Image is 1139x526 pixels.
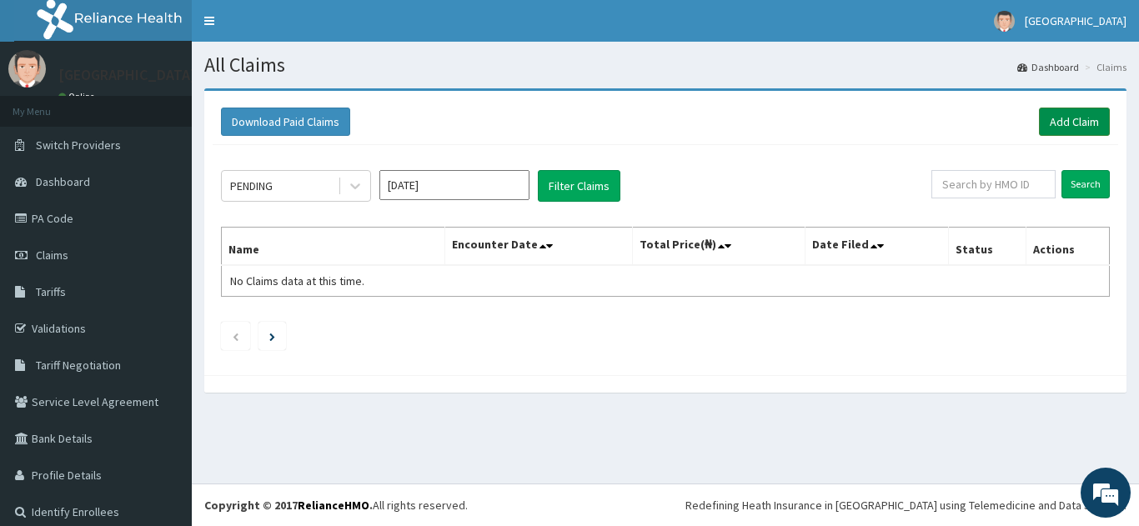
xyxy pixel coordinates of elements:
[58,91,98,103] a: Online
[8,349,318,408] textarea: Type your message and hit 'Enter'
[1081,60,1126,74] li: Claims
[36,358,121,373] span: Tariff Negotiation
[97,157,230,325] span: We're online!
[1017,60,1079,74] a: Dashboard
[445,228,632,266] th: Encounter Date
[273,8,314,48] div: Minimize live chat window
[36,248,68,263] span: Claims
[204,498,373,513] strong: Copyright © 2017 .
[1026,228,1109,266] th: Actions
[538,170,620,202] button: Filter Claims
[949,228,1026,266] th: Status
[994,11,1015,32] img: User Image
[298,498,369,513] a: RelianceHMO
[632,228,805,266] th: Total Price(₦)
[685,497,1126,513] div: Redefining Heath Insurance in [GEOGRAPHIC_DATA] using Telemedicine and Data Science!
[36,284,66,299] span: Tariffs
[931,170,1056,198] input: Search by HMO ID
[1025,13,1126,28] span: [GEOGRAPHIC_DATA]
[87,93,280,115] div: Chat with us now
[379,170,529,200] input: Select Month and Year
[36,174,90,189] span: Dashboard
[230,273,364,288] span: No Claims data at this time.
[805,228,949,266] th: Date Filed
[269,328,275,343] a: Next page
[221,108,350,136] button: Download Paid Claims
[58,68,196,83] p: [GEOGRAPHIC_DATA]
[222,228,445,266] th: Name
[1039,108,1110,136] a: Add Claim
[192,483,1139,526] footer: All rights reserved.
[232,328,239,343] a: Previous page
[204,54,1126,76] h1: All Claims
[8,50,46,88] img: User Image
[36,138,121,153] span: Switch Providers
[230,178,273,194] div: PENDING
[1061,170,1110,198] input: Search
[31,83,68,125] img: d_794563401_company_1708531726252_794563401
